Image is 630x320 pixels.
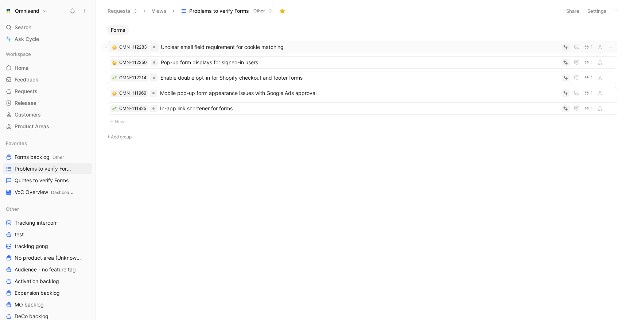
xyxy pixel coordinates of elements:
a: 🌱OMN-111925In-app link shortener for forms1 [108,102,617,115]
a: MO backlog [3,299,92,310]
span: DeCo backlog [15,313,48,320]
button: 🤔 [112,45,117,50]
div: Search [3,22,92,33]
a: Tracking intercom [3,217,92,228]
span: Requests [15,88,38,95]
span: Other [52,155,64,160]
span: Ask Cycle [15,35,39,43]
button: Requests [104,5,141,16]
span: test [15,231,24,238]
span: Favorites [6,140,27,147]
img: 🌱 [112,107,117,111]
span: Dashboards [51,190,75,195]
img: 🌱 [112,76,117,80]
div: FormsNew [104,25,621,126]
a: No product area (Unknowns) [3,252,92,263]
div: OMN-112250 [119,59,147,66]
a: Customers [3,109,92,120]
a: Expansion backlog [3,287,92,298]
span: Quotes to verify Forms [15,177,69,184]
a: 🤔OMN-112250Pop-up form displays for signed-in users1 [108,56,617,69]
span: MO backlog [15,301,44,308]
button: 🌱 [112,75,117,80]
button: Add group [104,133,621,141]
a: test [3,229,92,240]
img: 🤔 [112,91,117,96]
button: 1 [583,89,594,97]
a: Audience - no feature tag [3,264,92,275]
a: Feedback [3,74,92,85]
span: Audience - no feature tag [15,266,76,273]
button: 1 [583,74,594,82]
button: Share [563,6,583,16]
span: 1 [591,45,593,49]
button: Forms [107,25,129,35]
button: 1 [583,104,594,113]
div: Other [3,203,92,214]
span: Activation backlog [15,278,59,285]
span: No product area (Unknowns) [15,254,82,262]
span: Tracking intercom [15,219,58,226]
a: tracking gong [3,241,92,252]
button: Views [148,5,170,16]
button: 1 [583,58,594,66]
button: Problems to verify FormsOther [177,5,276,16]
span: Mobile pop-up form appearance issues with Google Ads approval [160,89,559,98]
button: OmnisendOmnisend [3,6,49,16]
button: 🤔 [112,60,117,65]
span: tracking gong [15,243,48,250]
span: 1 [591,60,593,65]
a: Problems to verify Forms [3,163,92,174]
span: Home [15,64,28,72]
span: 1 [591,106,593,111]
img: Omnisend [5,7,12,15]
button: 🌱 [112,106,117,111]
span: Feedback [15,76,38,83]
a: Quotes to verify Forms [3,175,92,186]
span: Other [253,7,265,15]
span: 1 [591,76,593,80]
span: Customers [15,111,41,118]
span: Workspace [6,50,31,58]
a: Releases [3,98,92,108]
span: Forms backlog [15,153,64,161]
span: 1 [591,91,593,95]
a: VoC OverviewDashboards [3,187,92,198]
button: 1 [583,43,594,51]
span: Search [15,23,31,32]
button: New [107,117,618,126]
h1: Omnisend [15,8,39,14]
div: OMN-111969 [119,89,146,97]
a: 🤔OMN-111969Mobile pop-up form appearance issues with Google Ads approval1 [108,87,617,99]
a: 🤔OMN-112283Unclear email field requirement for cookie matching1 [108,41,617,53]
div: OMN-112283 [119,43,147,51]
button: 🤔 [112,91,117,96]
span: Pop-up form displays for signed-in users [161,58,559,67]
span: Enable double opt-in for Shopify checkout and footer forms [160,73,559,82]
span: Unclear email field requirement for cookie matching [161,43,559,52]
div: OMN-112214 [119,74,147,81]
div: Workspace [3,49,92,60]
span: Other [6,205,19,213]
span: Expansion backlog [15,289,60,297]
span: In-app link shortener for forms [160,104,559,113]
span: Problems to verify Forms [15,165,73,172]
a: Ask Cycle [3,34,92,45]
a: Forms backlogOther [3,152,92,163]
div: OMN-111925 [119,105,146,112]
span: Problems to verify Forms [189,7,249,15]
img: 🤔 [112,61,117,65]
a: Product Areas [3,121,92,132]
span: Product Areas [15,123,49,130]
a: Home [3,62,92,73]
a: 🌱OMN-112214Enable double opt-in for Shopify checkout and footer forms1 [108,72,617,84]
button: Settings [584,6,610,16]
a: Requests [3,86,92,97]
div: Favorites [3,138,92,149]
span: Forms [111,26,125,34]
a: Activation backlog [3,276,92,287]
